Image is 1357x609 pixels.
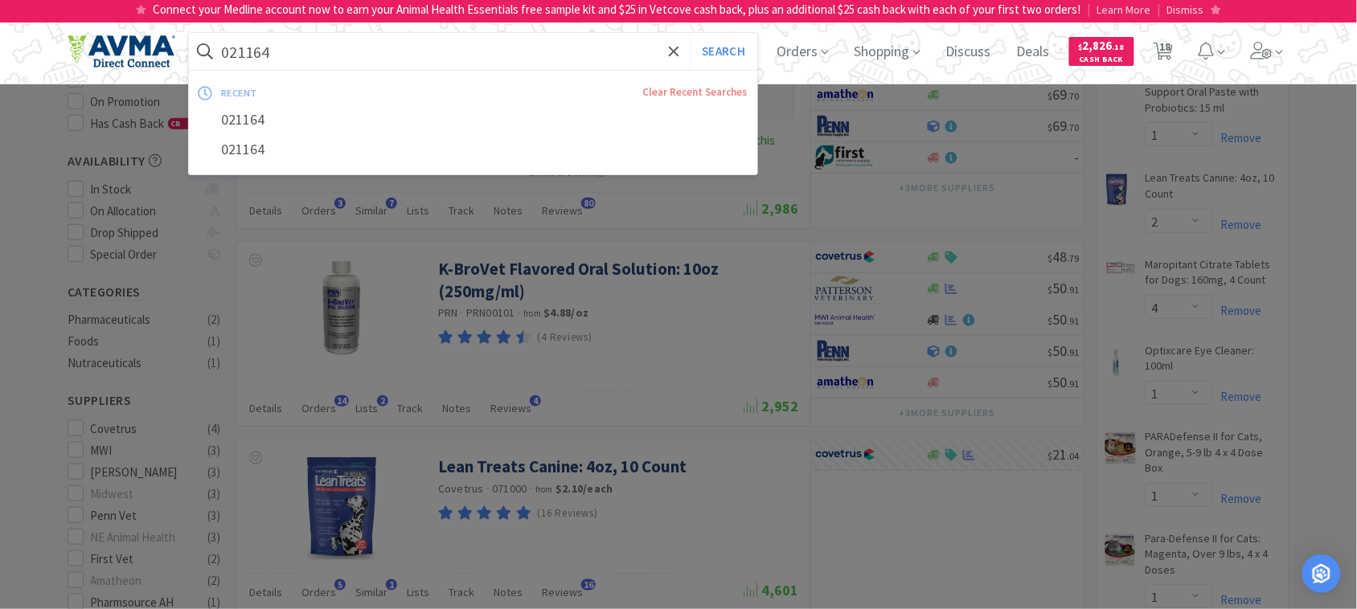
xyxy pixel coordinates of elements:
span: 18 [1159,14,1170,79]
div: Open Intercom Messenger [1302,554,1341,593]
a: $2,826.18Cash Back [1069,30,1134,73]
span: Dismiss [1167,2,1204,17]
a: Deals [1011,45,1056,59]
div: 021164 [189,105,757,135]
span: Shopping [848,19,927,84]
span: Cash Back [1079,55,1125,66]
span: 2,826 [1079,38,1125,53]
span: Orders [771,19,835,84]
button: Search [690,33,756,70]
a: Clear Recent Searches [643,85,748,99]
span: Discuss [940,19,998,84]
input: Search by item, sku, manufacturer, ingredient, size... [189,33,757,70]
a: Discuss [940,45,998,59]
span: $ [1079,42,1083,52]
a: 18 [1147,47,1180,61]
span: | [1088,2,1091,17]
span: Deals [1011,19,1056,84]
span: | [1158,2,1161,17]
span: Learn More [1097,2,1151,17]
div: recent [221,80,450,105]
img: e4e33dab9f054f5782a47901c742baa9_102.png [68,35,175,68]
div: 021164 [189,135,757,165]
span: . 18 [1113,42,1125,52]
